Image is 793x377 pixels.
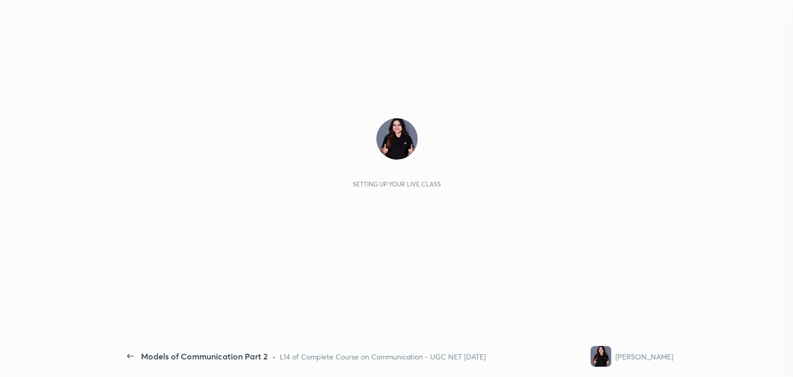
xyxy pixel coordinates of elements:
[591,346,611,367] img: c36fed8be6f1468bba8a81ad77bbaf31.jpg
[353,180,441,188] div: Setting up your live class
[376,118,418,160] img: c36fed8be6f1468bba8a81ad77bbaf31.jpg
[141,350,268,363] div: Models of Communication Part 2
[272,351,276,362] div: •
[280,351,486,362] div: L14 of Complete Course on Communication - UGC NET [DATE]
[615,351,673,362] div: [PERSON_NAME]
